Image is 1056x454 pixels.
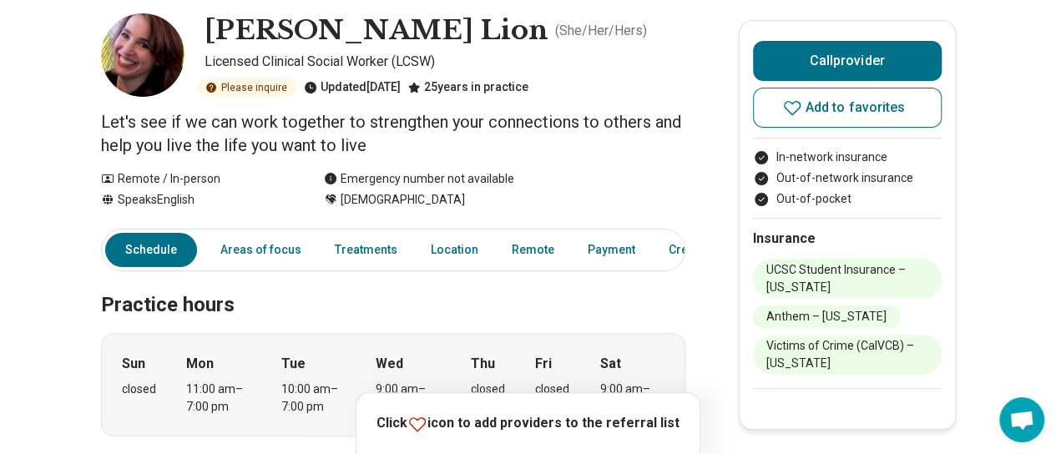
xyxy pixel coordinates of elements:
strong: Mon [186,354,214,374]
a: Treatments [325,233,407,267]
span: [DEMOGRAPHIC_DATA] [341,191,465,209]
div: 9:00 am – 5:00 pm [376,381,440,416]
li: In-network insurance [753,149,942,166]
strong: Fri [535,354,552,374]
a: Credentials [659,233,752,267]
div: Updated [DATE] [304,78,401,97]
a: Areas of focus [210,233,311,267]
h2: Insurance [753,229,942,249]
div: closed [471,381,505,398]
strong: Wed [376,354,403,374]
div: Emergency number not available [324,170,514,188]
p: Click icon to add providers to the referral list [376,413,680,434]
li: Victims of Crime (CalVCB) – [US_STATE] [753,335,942,375]
button: Add to favorites [753,88,942,128]
strong: Sun [122,354,145,374]
div: Speaks English [101,191,291,209]
div: 10:00 am – 7:00 pm [281,381,346,416]
div: Remote / In-person [101,170,291,188]
a: Schedule [105,233,197,267]
li: Out-of-pocket [753,190,942,208]
strong: Sat [600,354,621,374]
p: Licensed Clinical Social Worker (LCSW) [205,52,685,72]
img: Renee Lion, Licensed Clinical Social Worker (LCSW) [101,13,184,97]
div: When does the program meet? [101,333,685,436]
li: Out-of-network insurance [753,169,942,187]
a: Payment [578,233,645,267]
a: Remote [502,233,564,267]
li: UCSC Student Insurance – [US_STATE] [753,259,942,299]
h1: [PERSON_NAME] Lion [205,13,548,48]
div: closed [122,381,156,398]
a: Open chat [999,397,1044,442]
div: 25 years in practice [407,78,528,97]
strong: Tue [281,354,306,374]
div: closed [535,381,569,398]
div: 11:00 am – 7:00 pm [186,381,250,416]
p: Let's see if we can work together to strengthen your connections to others and help you live the ... [101,110,685,157]
p: ( She/Her/Hers ) [555,21,647,41]
ul: Payment options [753,149,942,208]
div: Please inquire [198,78,297,97]
a: Location [421,233,488,267]
span: Add to favorites [806,101,906,114]
button: Callprovider [753,41,942,81]
li: Anthem – [US_STATE] [753,305,900,328]
div: 9:00 am – 5:00 pm [600,381,664,416]
strong: Thu [471,354,495,374]
h2: Practice hours [101,251,685,320]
